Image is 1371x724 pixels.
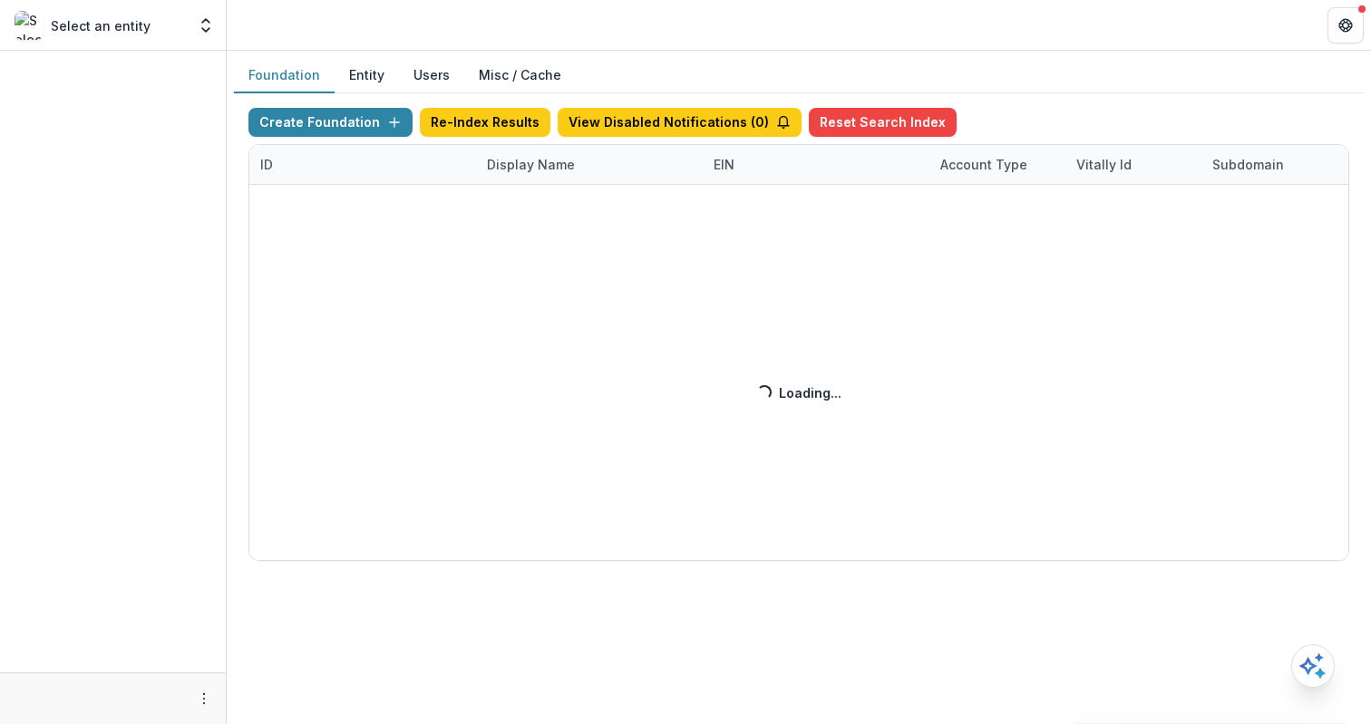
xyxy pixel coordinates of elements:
[1327,7,1364,43] button: Get Help
[335,58,399,93] button: Entity
[193,7,219,43] button: Open entity switcher
[1291,644,1335,688] button: Open AI Assistant
[51,16,151,35] p: Select an entity
[193,688,215,710] button: More
[234,58,335,93] button: Foundation
[464,58,576,93] button: Misc / Cache
[15,11,44,40] img: Select an entity
[399,58,464,93] button: Users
